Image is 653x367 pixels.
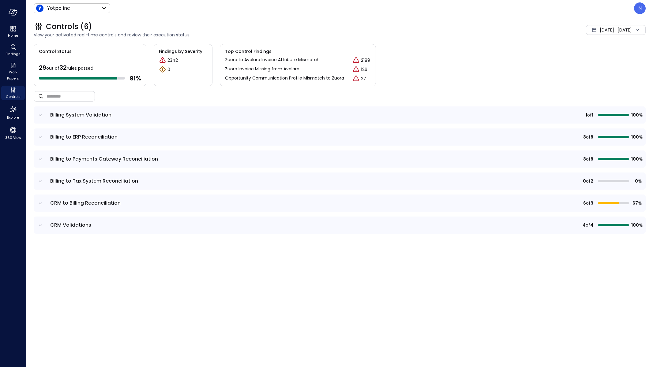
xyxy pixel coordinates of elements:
span: [DATE] [600,27,614,33]
span: Findings by Severity [159,48,207,55]
div: Critical [159,57,166,64]
span: Findings [6,51,21,57]
button: expand row [37,178,43,184]
span: 360 View [5,135,21,141]
span: Home [8,32,18,39]
span: 2 [591,178,593,184]
span: of [586,156,591,162]
div: Work Papers [1,61,25,82]
p: 2342 [167,57,178,64]
span: 9 [591,200,593,206]
p: 2189 [361,57,370,64]
span: Work Papers [4,69,22,81]
button: expand row [37,134,43,140]
span: Controls (6) [46,22,92,32]
p: Zuora to Avalara Invoice Attribute Mismatch [225,57,320,64]
p: Yotpo Inc [47,5,70,12]
span: Billing to Tax System Reconciliation [50,177,138,184]
span: 4 [583,222,586,228]
span: 1 [586,112,587,118]
span: CRM Validations [50,221,91,228]
button: expand row [37,156,43,162]
span: Billing to ERP Reconciliation [50,133,118,140]
span: 8 [591,134,593,140]
span: 100% [631,156,642,162]
span: 29 [39,63,46,72]
span: 8 [583,134,586,140]
div: Critical [352,57,360,64]
div: Controls [1,86,25,100]
span: 0 [583,178,586,184]
span: 67% [631,200,642,206]
span: Billing to Payments Gateway Reconciliation [50,155,158,162]
span: 100% [631,222,642,228]
p: 126 [361,66,367,73]
div: 360 View [1,125,25,141]
span: 0% [631,178,642,184]
span: of [586,222,590,228]
span: Explore [7,114,19,120]
div: Critical [352,75,360,82]
span: out of [46,65,59,71]
span: Billing System Validation [50,111,111,118]
p: Opportunity Communication Profile Mismatch to Zuora [225,75,344,82]
div: Critical [352,66,360,73]
span: 1 [592,112,593,118]
div: Findings [1,43,25,57]
span: 100% [631,134,642,140]
span: Controls [6,94,21,100]
button: expand row [37,200,43,206]
button: expand row [37,112,43,118]
p: 27 [361,76,366,82]
span: of [586,178,591,184]
span: 8 [591,156,593,162]
div: Home [1,24,25,39]
span: 8 [583,156,586,162]
p: N [638,5,642,12]
span: 4 [590,222,593,228]
img: Icon [36,5,43,12]
div: Noy Vadai [634,2,646,14]
span: 91 % [130,74,141,82]
p: Zuora Invoice Missing from Avalara [225,66,299,73]
span: 32 [59,63,67,72]
span: 6 [583,200,586,206]
span: Top Control Findings [225,48,371,55]
span: of [587,112,592,118]
span: CRM to Billing Reconciliation [50,199,121,206]
span: of [586,134,591,140]
span: of [586,200,591,206]
button: expand row [37,222,43,228]
p: 0 [167,66,170,73]
span: Control Status [34,44,72,55]
div: Warning [159,66,166,73]
span: View your activated real-time controls and review their execution status [34,32,477,38]
span: 100% [631,112,642,118]
div: Explore [1,104,25,121]
span: rules passed [67,65,93,71]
